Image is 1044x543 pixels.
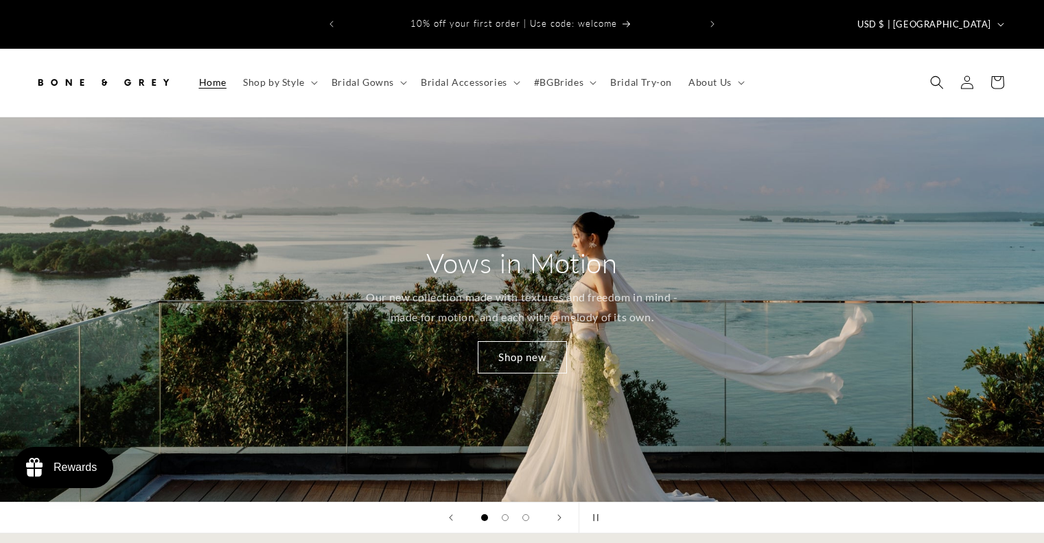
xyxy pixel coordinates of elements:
h2: Vows in Motion [426,245,617,281]
summary: Bridal Accessories [413,68,526,97]
button: USD $ | [GEOGRAPHIC_DATA] [849,11,1010,37]
button: Next announcement [697,11,728,37]
button: Load slide 3 of 3 [515,507,536,528]
div: Rewards [54,461,97,474]
summary: Shop by Style [235,68,323,97]
summary: About Us [680,68,750,97]
summary: Search [922,67,952,97]
span: #BGBrides [534,76,583,89]
summary: Bridal Gowns [323,68,413,97]
a: Bridal Try-on [602,68,680,97]
button: Previous slide [436,502,466,533]
span: 10% off your first order | Use code: welcome [410,18,617,29]
span: USD $ | [GEOGRAPHIC_DATA] [857,18,991,32]
span: Bridal Gowns [332,76,394,89]
span: Bridal Accessories [421,76,507,89]
button: Load slide 2 of 3 [495,507,515,528]
button: Load slide 1 of 3 [474,507,495,528]
span: Shop by Style [243,76,305,89]
span: About Us [688,76,732,89]
span: Bridal Try-on [610,76,672,89]
summary: #BGBrides [526,68,602,97]
a: Shop new [478,341,567,373]
button: Previous announcement [316,11,347,37]
img: Bone and Grey Bridal [34,67,172,97]
a: Bone and Grey Bridal [30,62,177,103]
p: Our new collection made with textures and freedom in mind - made for motion, and each with a melo... [359,288,685,327]
button: Next slide [544,502,575,533]
a: Home [191,68,235,97]
button: Pause slideshow [579,502,609,533]
span: Home [199,76,227,89]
